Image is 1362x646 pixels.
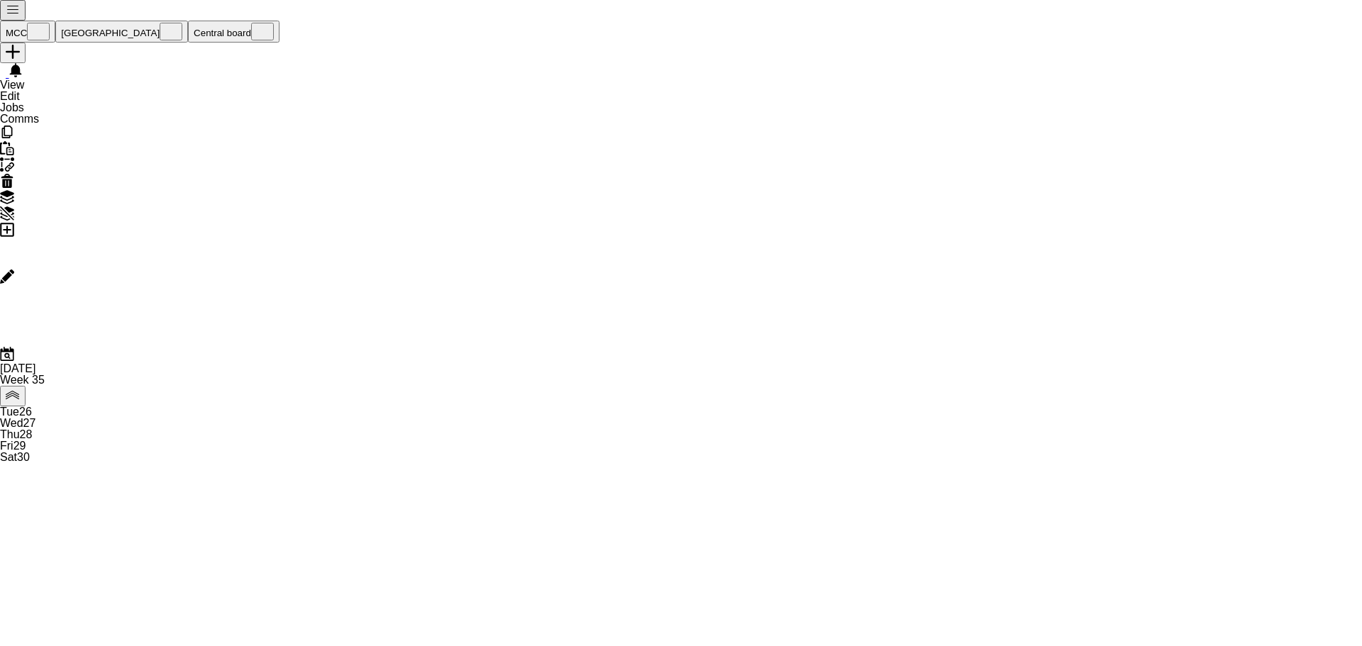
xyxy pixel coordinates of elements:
span: 26 [19,406,32,418]
button: [GEOGRAPHIC_DATA] [55,21,188,43]
button: Central board [188,21,279,43]
span: 30 [17,451,30,463]
span: 27 [23,417,36,429]
span: 29 [13,440,26,452]
span: 28 [20,428,33,440]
